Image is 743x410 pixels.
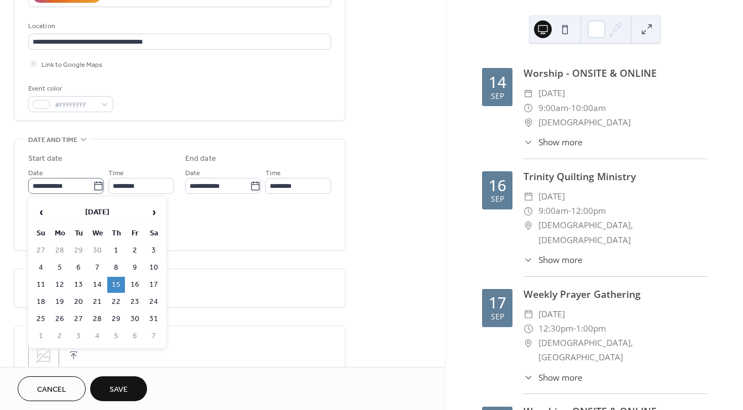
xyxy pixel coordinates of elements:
[88,243,106,259] td: 30
[51,311,69,327] td: 26
[145,294,163,310] td: 24
[145,243,163,259] td: 3
[107,243,125,259] td: 1
[109,384,128,396] span: Save
[145,260,163,276] td: 10
[524,136,582,149] button: ​Show more
[107,225,125,241] th: Th
[107,294,125,310] td: 22
[32,294,50,310] td: 18
[265,167,281,179] span: Time
[145,225,163,241] th: Sa
[32,260,50,276] td: 4
[70,225,87,241] th: Tu
[28,83,111,94] div: Event color
[126,243,144,259] td: 2
[524,218,533,233] div: ​
[524,254,582,266] button: ​Show more
[538,307,565,322] span: [DATE]
[28,340,59,371] div: ;
[107,311,125,327] td: 29
[524,371,533,384] div: ​
[32,328,50,344] td: 1
[538,101,568,115] span: 9:00am
[573,322,576,336] span: -
[524,86,533,101] div: ​
[538,190,565,204] span: [DATE]
[568,101,571,115] span: -
[524,136,533,149] div: ​
[33,201,49,223] span: ‹
[70,260,87,276] td: 6
[185,167,200,179] span: Date
[51,277,69,293] td: 12
[88,294,106,310] td: 21
[491,195,504,203] div: Sep
[538,204,568,218] span: 9:00am
[538,322,573,336] span: 12:30pm
[524,336,533,350] div: ​
[538,371,583,384] span: Show more
[524,169,707,183] div: Trinity Quilting Ministry
[51,260,69,276] td: 5
[126,328,144,344] td: 6
[37,384,66,396] span: Cancel
[524,287,707,301] div: Weekly Prayer Gathering
[538,254,583,266] span: Show more
[70,311,87,327] td: 27
[489,295,506,311] div: 17
[90,376,147,401] button: Save
[576,322,606,336] span: 1:00pm
[524,371,582,384] button: ​Show more
[70,328,87,344] td: 3
[524,322,533,336] div: ​
[28,20,329,32] div: Location
[88,311,106,327] td: 28
[571,101,606,115] span: 10:00am
[18,376,86,401] button: Cancel
[524,307,533,322] div: ​
[88,260,106,276] td: 7
[145,311,163,327] td: 31
[524,204,533,218] div: ​
[51,243,69,259] td: 28
[32,225,50,241] th: Su
[145,277,163,293] td: 17
[126,260,144,276] td: 9
[524,115,533,130] div: ​
[107,328,125,344] td: 5
[32,243,50,259] td: 27
[32,277,50,293] td: 11
[491,92,504,100] div: Sep
[88,225,106,241] th: We
[524,254,533,266] div: ​
[108,167,124,179] span: Time
[538,218,707,247] span: [DEMOGRAPHIC_DATA], [DEMOGRAPHIC_DATA]
[489,75,506,90] div: 14
[538,136,583,149] span: Show more
[28,153,62,165] div: Start date
[126,225,144,241] th: Fr
[41,59,102,71] span: Link to Google Maps
[489,178,506,193] div: 16
[70,294,87,310] td: 20
[126,277,144,293] td: 16
[571,204,606,218] span: 12:00pm
[524,101,533,115] div: ​
[51,294,69,310] td: 19
[70,243,87,259] td: 29
[538,115,631,130] span: [DEMOGRAPHIC_DATA]
[568,204,571,218] span: -
[524,190,533,204] div: ​
[185,153,216,165] div: End date
[126,311,144,327] td: 30
[491,313,504,320] div: Sep
[70,277,87,293] td: 13
[538,86,565,101] span: [DATE]
[538,336,707,365] span: [DEMOGRAPHIC_DATA], [GEOGRAPHIC_DATA]
[51,201,144,224] th: [DATE]
[51,328,69,344] td: 2
[28,167,43,179] span: Date
[32,311,50,327] td: 25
